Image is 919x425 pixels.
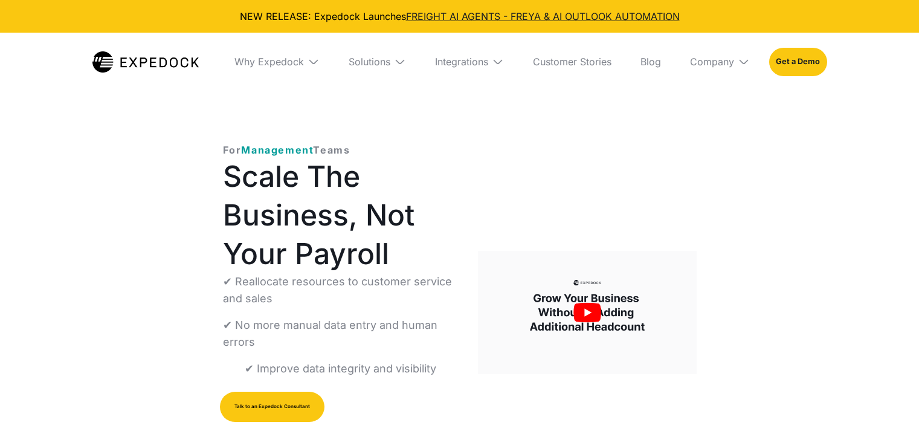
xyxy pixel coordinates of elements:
p: For Teams [223,143,350,157]
span: Management [241,144,313,156]
p: ✔ Reallocate resources to customer service and sales [223,273,459,307]
div: Company [690,56,734,68]
a: open lightbox [478,251,697,374]
div: Why Expedock [234,56,304,68]
p: ✔ No more manual data entry and human errors [223,317,459,351]
a: Blog [631,33,671,91]
div: Why Expedock [225,33,329,91]
p: ✔ Improve data integrity and visibility [245,360,436,377]
div: Solutions [339,33,416,91]
div: Solutions [349,56,390,68]
a: Talk to an Expedock Consultant [220,392,324,422]
div: Integrations [425,33,514,91]
div: NEW RELEASE: Expedock Launches [10,10,909,23]
h1: Scale The Business, Not Your Payroll [223,157,459,273]
div: Integrations [435,56,488,68]
div: Company [680,33,759,91]
a: Get a Demo [769,48,827,76]
a: FREIGHT AI AGENTS - FREYA & AI OUTLOOK AUTOMATION [406,10,680,22]
a: Customer Stories [523,33,621,91]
